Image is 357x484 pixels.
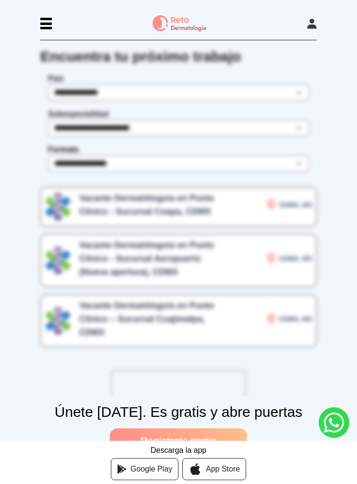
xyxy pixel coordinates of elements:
[110,428,247,453] a: Regístrate gratis
[111,458,178,480] a: Google Play
[206,463,240,475] span: App Store
[131,463,172,475] span: Google Play
[319,407,349,438] a: whatsapp button
[182,458,246,480] a: App Store
[151,443,207,454] div: Descarga la app
[153,15,206,32] img: logo Reto dermatología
